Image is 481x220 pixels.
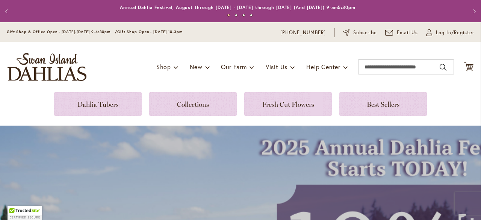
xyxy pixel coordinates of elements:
[242,14,245,17] button: 3 of 4
[227,14,230,17] button: 1 of 4
[117,29,183,34] span: Gift Shop Open - [DATE] 10-3pm
[120,5,355,10] a: Annual Dahlia Festival, August through [DATE] - [DATE] through [DATE] (And [DATE]) 9-am5:30pm
[436,29,474,36] span: Log In/Register
[190,63,202,71] span: New
[385,29,418,36] a: Email Us
[426,29,474,36] a: Log In/Register
[235,14,237,17] button: 2 of 4
[250,14,253,17] button: 4 of 4
[7,29,117,34] span: Gift Shop & Office Open - [DATE]-[DATE] 9-4:30pm /
[306,63,340,71] span: Help Center
[156,63,171,71] span: Shop
[353,29,377,36] span: Subscribe
[466,4,481,19] button: Next
[280,29,326,36] a: [PHONE_NUMBER]
[8,53,86,81] a: store logo
[221,63,247,71] span: Our Farm
[266,63,287,71] span: Visit Us
[343,29,377,36] a: Subscribe
[397,29,418,36] span: Email Us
